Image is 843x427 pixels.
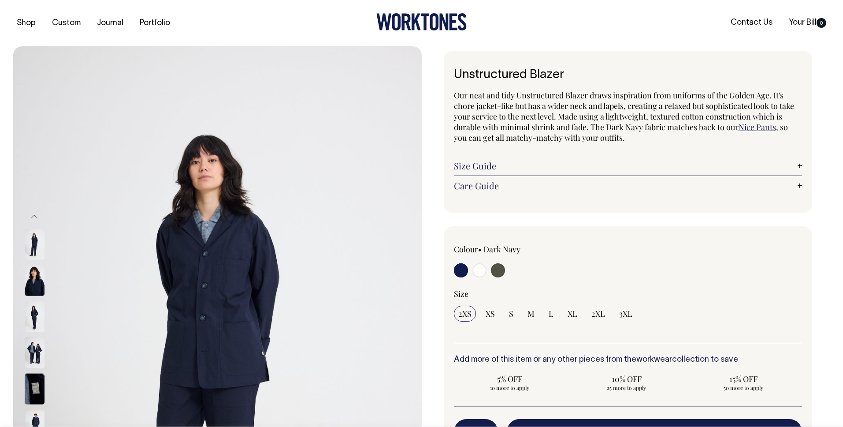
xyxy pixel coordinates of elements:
a: Your Bill0 [785,15,830,30]
input: L [544,306,558,322]
span: 25 more to apply [575,384,678,391]
span: 3XL [619,308,632,319]
input: XL [563,306,582,322]
a: Nice Pants [739,122,776,132]
span: 15% OFF [692,374,795,384]
span: XS [486,308,495,319]
a: Size Guide [454,161,802,171]
input: 10% OFF 25 more to apply [571,371,682,394]
img: dark-navy [25,374,45,405]
img: dark-navy [25,265,45,296]
h1: Unstructured Blazer [454,68,802,82]
img: dark-navy [25,229,45,260]
span: 0 [817,18,826,28]
span: 50 more to apply [692,384,795,391]
span: 10 more to apply [458,384,561,391]
button: Previous [28,206,41,226]
div: Colour [454,244,593,255]
input: 3XL [615,306,637,322]
h6: Add more of this item or any other pieces from the collection to save [454,356,802,364]
a: Care Guide [454,180,802,191]
a: workwear [636,356,672,363]
span: S [509,308,513,319]
span: 2XL [591,308,605,319]
span: Our neat and tidy Unstructured Blazer draws inspiration from uniforms of the Golden Age. It's cho... [454,90,794,132]
span: 2XS [458,308,472,319]
input: XS [481,306,499,322]
span: , so you can get all matchy-matchy with your outfits. [454,122,788,143]
input: 2XL [587,306,609,322]
input: S [505,306,518,322]
span: XL [568,308,577,319]
span: 5% OFF [458,374,561,384]
div: Size [454,288,802,299]
a: Contact Us [727,15,776,30]
input: 5% OFF 10 more to apply [454,371,565,394]
img: dark-navy [25,337,45,368]
a: Portfolio [136,16,174,30]
img: dark-navy [25,301,45,332]
label: Dark Navy [483,244,520,255]
a: Shop [13,16,39,30]
span: 10% OFF [575,374,678,384]
a: Journal [93,16,127,30]
a: Custom [48,16,84,30]
span: L [549,308,553,319]
input: 15% OFF 50 more to apply [687,371,799,394]
input: 2XS [454,306,476,322]
input: M [523,306,539,322]
span: M [527,308,535,319]
span: • [478,244,482,255]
